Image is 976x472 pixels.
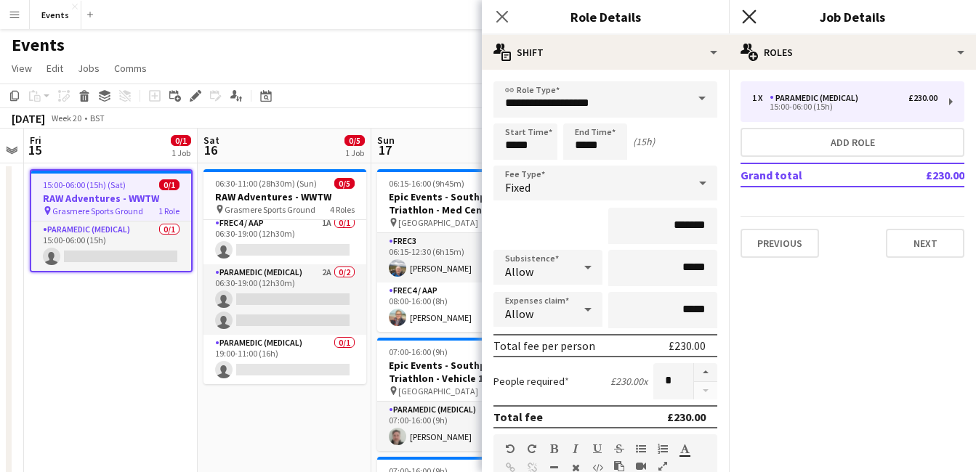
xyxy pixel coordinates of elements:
button: Italic [570,443,581,455]
button: Unordered List [636,443,646,455]
span: 15 [28,142,41,158]
span: Fri [30,134,41,147]
div: Paramedic (Medical) [770,93,864,103]
h3: RAW Adventures - WWTW [203,190,366,203]
span: [GEOGRAPHIC_DATA] [398,386,478,396]
div: Total fee [493,410,543,424]
span: Grasmere Sports Ground [225,204,315,215]
h3: Epic Events - Southport Triathlon - Vehicle 1 [377,359,540,385]
div: 1 Job [345,147,364,158]
span: 16 [201,142,219,158]
span: 07:00-16:00 (9h) [389,346,448,357]
span: 0/1 [171,135,191,146]
button: Text Color [679,443,690,455]
a: Comms [108,59,153,78]
button: Increase [694,363,717,382]
span: 1 Role [158,206,180,216]
div: Shift [482,35,729,70]
span: Jobs [78,62,100,75]
span: 15:00-06:00 (15h) (Sat) [43,179,126,190]
a: Jobs [72,59,105,78]
div: Roles [729,35,976,70]
span: Allow [505,264,533,279]
label: People required [493,375,569,388]
button: Events [30,1,81,29]
span: Comms [114,62,147,75]
h3: Epic Events - Southport Triathlon - Med Centre [377,190,540,216]
button: Bold [549,443,559,455]
app-card-role: Paramedic (Medical)1/107:00-16:00 (9h)[PERSON_NAME] [377,402,540,451]
span: View [12,62,32,75]
app-card-role: FREC4 / AAP1/108:00-16:00 (8h)[PERSON_NAME] [377,282,540,332]
h3: RAW Adventures - WWTW [31,192,191,205]
button: Next [886,229,964,258]
button: Paste as plain text [614,460,624,472]
div: £230.00 [667,410,706,424]
div: 15:00-06:00 (15h) [752,103,937,110]
button: Underline [592,443,602,455]
app-card-role: FREC31/106:15-12:30 (6h15m)[PERSON_NAME] [377,233,540,282]
span: Sun [377,134,395,147]
app-job-card: 06:15-16:00 (9h45m)2/2Epic Events - Southport Triathlon - Med Centre [GEOGRAPHIC_DATA]2 RolesFREC... [377,169,540,332]
button: Strikethrough [614,443,624,455]
span: 0/5 [344,135,365,146]
span: [GEOGRAPHIC_DATA] [398,217,478,228]
span: 4 Roles [330,204,355,215]
span: 06:15-16:00 (9h45m) [389,178,464,189]
app-job-card: 06:30-11:00 (28h30m) (Sun)0/5RAW Adventures - WWTW Grasmere Sports Ground4 RolesFREC31A0/106:30-1... [203,169,366,384]
span: Edit [47,62,63,75]
span: 17 [375,142,395,158]
div: (15h) [633,135,655,148]
div: Total fee per person [493,338,595,353]
app-card-role: FREC4 / AAP1A0/106:30-19:00 (12h30m) [203,215,366,264]
button: Undo [505,443,515,455]
div: [DATE] [12,111,45,126]
span: 0/1 [159,179,180,190]
button: Redo [527,443,537,455]
div: £230.00 [908,93,937,103]
div: BST [90,113,105,123]
button: Fullscreen [658,460,668,472]
button: Previous [741,229,819,258]
div: £230.00 [669,338,706,353]
app-job-card: 07:00-16:00 (9h)1/1Epic Events - Southport Triathlon - Vehicle 1 [GEOGRAPHIC_DATA]1 RoleParamedic... [377,338,540,451]
app-job-card: 15:00-06:00 (15h) (Sat)0/1RAW Adventures - WWTW Grasmere Sports Ground1 RoleParamedic (Medical)0/... [30,169,193,272]
td: Grand total [741,163,878,187]
span: Sat [203,134,219,147]
app-card-role: Paramedic (Medical)0/115:00-06:00 (15h) [31,221,191,271]
span: 06:30-11:00 (28h30m) (Sun) [215,178,317,189]
td: £230.00 [878,163,964,187]
h3: Role Details [482,7,729,26]
button: Ordered List [658,443,668,455]
button: Add role [741,128,964,157]
app-card-role: Paramedic (Medical)0/119:00-11:00 (16h) [203,335,366,384]
span: Allow [505,306,533,321]
app-card-role: Paramedic (Medical)2A0/206:30-19:00 (12h30m) [203,264,366,335]
div: 1 x [752,93,770,103]
div: 1 Job [172,147,190,158]
span: Fixed [505,180,531,195]
span: Grasmere Sports Ground [52,206,143,216]
button: Insert video [636,460,646,472]
h3: Job Details [729,7,976,26]
h1: Events [12,34,65,56]
span: 0/5 [334,178,355,189]
div: £230.00 x [610,375,648,388]
a: View [6,59,38,78]
a: Edit [41,59,69,78]
span: Week 20 [48,113,84,123]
